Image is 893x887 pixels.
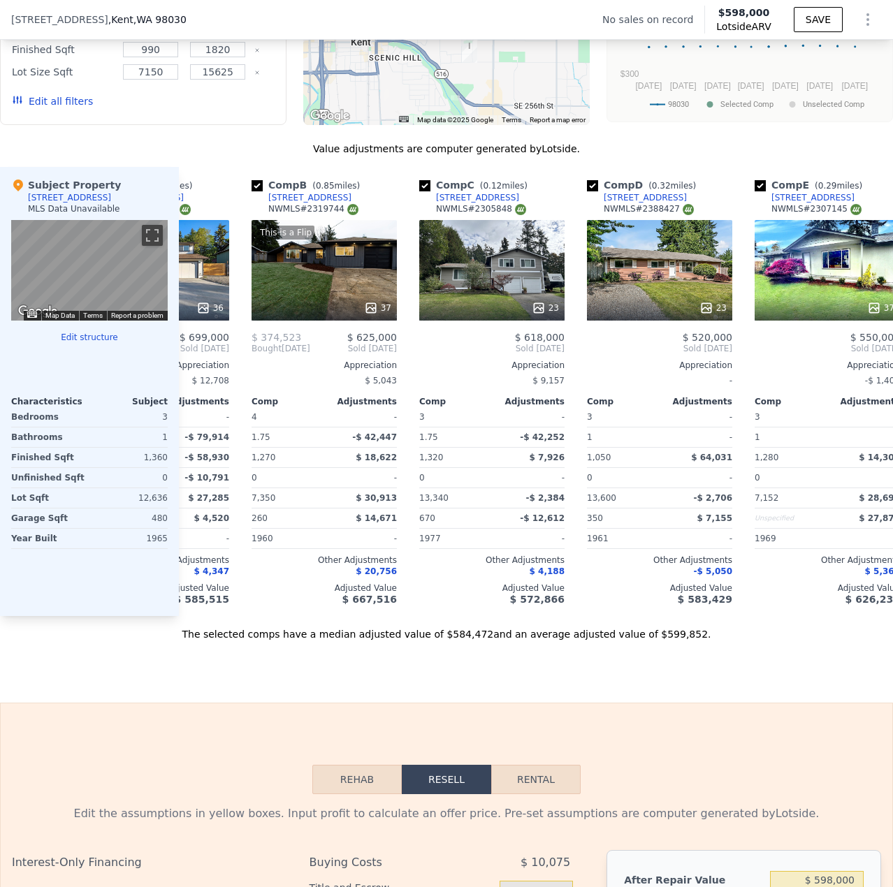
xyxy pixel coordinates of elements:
span: 3 [587,412,593,422]
span: 1,050 [587,453,611,462]
div: - [662,407,732,427]
div: NWMLS # 2319744 [268,203,358,215]
span: 0 [252,473,257,483]
span: $ 10,075 [521,850,570,875]
div: Appreciation [252,360,397,371]
a: Open this area in Google Maps (opens a new window) [15,302,61,321]
span: Sold [DATE] [310,343,397,354]
div: Lot Size Sqft [12,62,115,82]
button: Map Data [45,311,75,321]
span: -$ 5,050 [694,566,732,576]
button: Clear [254,47,260,53]
span: $ 572,866 [510,594,565,605]
span: Lotside ARV [716,20,771,34]
div: Edit the assumptions in yellow boxes. Input profit to calculate an offer price. Pre-set assumptio... [12,805,881,822]
div: 1961 [587,529,657,548]
span: -$ 58,930 [184,453,229,462]
div: - [587,371,732,390]
button: Show Options [854,6,882,34]
div: - [159,407,229,427]
span: $ 30,913 [356,493,397,503]
span: 260 [252,513,268,523]
div: Comp D [587,178,702,192]
span: -$ 10,791 [184,473,229,483]
div: Comp [252,396,324,407]
span: 0 [419,473,425,483]
span: $ 4,347 [194,566,229,576]
span: ( miles) [809,181,868,191]
div: - [662,468,732,488]
div: - [327,529,397,548]
div: Interest-Only Financing [12,850,276,875]
a: [STREET_ADDRESS] [252,192,351,203]
span: 1,270 [252,453,275,462]
span: 7,152 [755,493,778,503]
span: 0.85 [316,181,335,191]
span: 0 [755,473,760,483]
div: - [327,468,397,488]
span: $ 4,520 [194,513,229,523]
button: Edit structure [11,332,168,343]
div: 1 [587,427,657,447]
div: Comp [587,396,660,407]
div: 0 [92,468,168,488]
span: $ 625,000 [347,332,397,343]
div: [STREET_ADDRESS] [268,192,351,203]
span: 3 [755,412,760,422]
div: Adjusted Value [252,582,397,594]
span: $ 18,622 [356,453,397,462]
span: -$ 2,384 [526,493,565,503]
div: Adjustments [492,396,565,407]
div: [STREET_ADDRESS] [604,192,687,203]
div: 1965 [92,529,168,548]
div: Other Adjustments [587,555,732,566]
div: - [662,427,732,447]
button: Rehab [312,765,402,794]
div: Adjustments [324,396,397,407]
div: 1969 [755,529,825,548]
img: NWMLS Logo [347,204,358,215]
text: [DATE] [772,81,799,91]
button: Resell [402,765,491,794]
div: 1 [92,427,168,447]
span: ( miles) [307,181,365,191]
img: NWMLS Logo [683,204,694,215]
span: $ 14,671 [356,513,397,523]
div: 23 [699,301,727,315]
div: - [495,468,565,488]
span: $ 64,031 [691,453,732,462]
div: Unspecified [755,508,825,528]
div: 1.75 [419,427,489,447]
span: $ 7,155 [697,513,732,523]
span: $ 583,429 [678,594,732,605]
span: $ 12,708 [192,376,229,386]
div: Characteristics [11,396,89,407]
button: Toggle fullscreen view [142,225,163,246]
span: 3 [419,412,425,422]
span: $ 4,188 [530,566,565,576]
img: Google [15,302,61,321]
div: Year Built [11,529,87,548]
div: Appreciation [419,360,565,371]
a: [STREET_ADDRESS] [755,192,855,203]
span: Sold [DATE] [587,343,732,354]
span: 0.29 [818,181,837,191]
text: [DATE] [704,81,731,91]
div: - [495,529,565,548]
text: 98030 [668,100,689,109]
div: Finished Sqft [12,40,115,59]
div: 1,360 [92,448,168,467]
a: [STREET_ADDRESS] [587,192,687,203]
button: Clear [254,70,260,75]
div: Garage Sqft [11,508,87,528]
span: 0 [587,473,593,483]
div: 23 [532,301,559,315]
div: 9916 S 248th St [462,39,477,63]
div: Map [11,220,168,321]
span: 13,600 [587,493,616,503]
div: Other Adjustments [252,555,397,566]
span: 670 [419,513,435,523]
span: $ 5,043 [365,376,397,386]
a: Terms (opens in new tab) [502,116,521,124]
span: 1,280 [755,453,778,462]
